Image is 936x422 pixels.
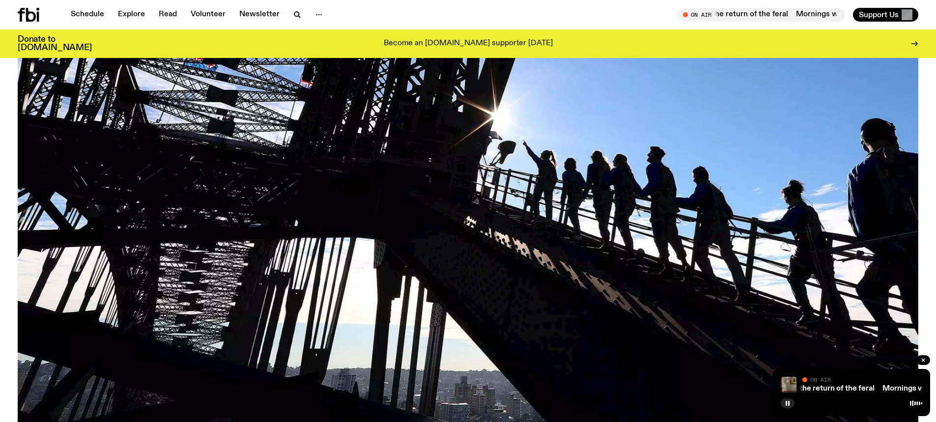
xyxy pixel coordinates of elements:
button: Support Us [853,8,918,22]
a: Newsletter [233,8,285,22]
h3: Donate to [DOMAIN_NAME] [18,35,92,52]
a: Mornings with [PERSON_NAME] / the return of the feral [675,385,875,393]
span: On Air [810,376,831,383]
a: Schedule [65,8,110,22]
img: A selfie of Jim taken in the reflection of the window of the fbi radio studio. [781,377,796,393]
a: Volunteer [185,8,231,22]
a: Explore [112,8,151,22]
span: Support Us [859,10,899,19]
button: On AirMornings with [PERSON_NAME] / the return of the feralMornings with [PERSON_NAME] / the retu... [678,8,845,22]
p: Become an [DOMAIN_NAME] supporter [DATE] [384,39,553,48]
a: Read [153,8,183,22]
